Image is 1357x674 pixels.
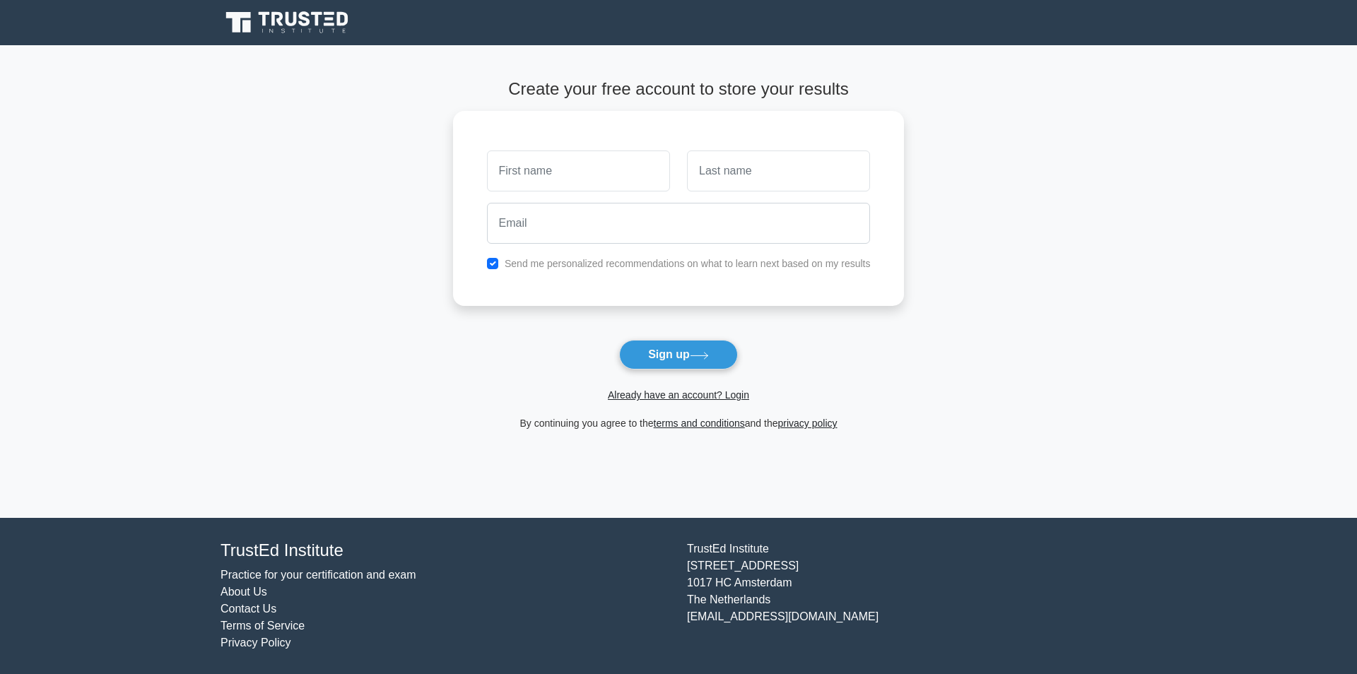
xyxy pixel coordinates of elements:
h4: TrustEd Institute [221,540,670,561]
label: Send me personalized recommendations on what to learn next based on my results [505,258,871,269]
a: terms and conditions [654,418,745,429]
button: Sign up [619,340,738,369]
input: Last name [687,150,870,191]
a: Practice for your certification and exam [221,569,416,581]
input: First name [487,150,670,191]
div: By continuing you agree to the and the [445,415,913,432]
a: privacy policy [778,418,838,429]
input: Email [487,203,871,244]
div: TrustEd Institute [STREET_ADDRESS] 1017 HC Amsterdam The Netherlands [EMAIL_ADDRESS][DOMAIN_NAME] [678,540,1145,651]
a: Terms of Service [221,620,305,632]
a: Already have an account? Login [608,389,749,401]
a: About Us [221,586,267,598]
a: Privacy Policy [221,637,291,649]
h4: Create your free account to store your results [453,79,905,100]
a: Contact Us [221,603,276,615]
